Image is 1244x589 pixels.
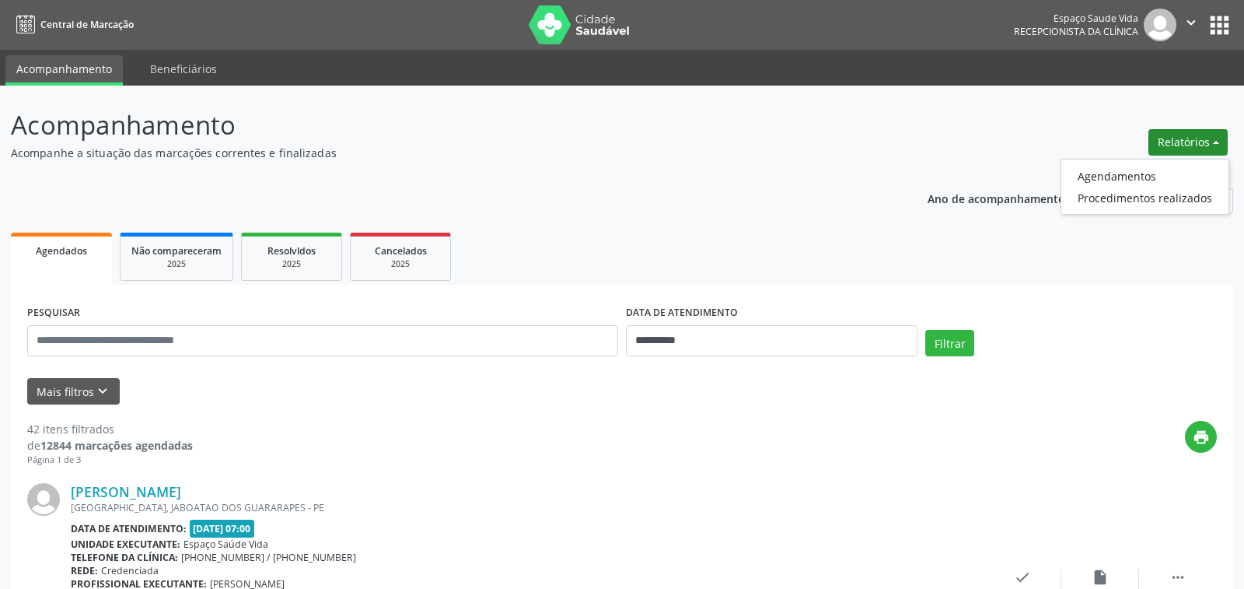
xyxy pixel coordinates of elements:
b: Telefone da clínica: [71,551,178,564]
button:  [1176,9,1206,41]
span: [PHONE_NUMBER] / [PHONE_NUMBER] [181,551,356,564]
span: Espaço Saúde Vida [183,538,268,551]
div: Página 1 de 3 [27,454,193,467]
button: Relatórios [1148,129,1228,156]
a: Procedimentos realizados [1061,187,1228,209]
button: Filtrar [925,330,974,356]
span: Recepcionista da clínica [1014,25,1138,38]
button: apps [1206,12,1233,39]
i: print [1193,429,1210,446]
span: Cancelados [375,244,427,258]
span: Não compareceram [131,244,222,258]
label: DATA DE ATENDIMENTO [626,301,738,325]
div: 2025 [253,258,330,270]
div: de [27,437,193,454]
a: Agendamentos [1061,165,1228,187]
a: Beneficiários [139,55,228,82]
i: insert_drive_file [1092,569,1109,586]
span: Resolvidos [267,244,316,258]
div: 2025 [362,258,439,270]
i: check [1014,569,1031,586]
a: [PERSON_NAME] [71,483,181,500]
img: img [27,483,60,516]
p: Acompanhamento [11,106,866,145]
div: 2025 [131,258,222,270]
a: Acompanhamento [5,55,123,86]
div: [GEOGRAPHIC_DATA], JABOATAO DOS GUARARAPES - PE [71,501,984,514]
span: [DATE] 07:00 [190,520,255,538]
b: Rede: [71,564,98,577]
a: Central de Marcação [11,12,134,37]
button: print [1185,421,1217,453]
strong: 12844 marcações agendadas [40,438,193,453]
ul: Relatórios [1061,159,1229,215]
p: Acompanhe a situação das marcações correntes e finalizadas [11,145,866,161]
span: Central de Marcação [40,18,134,31]
span: Credenciada [101,564,159,577]
b: Unidade executante: [71,538,180,551]
button: Mais filtroskeyboard_arrow_down [27,378,120,405]
i: keyboard_arrow_down [94,383,111,400]
img: img [1144,9,1176,41]
div: Espaço Saude Vida [1014,12,1138,25]
label: PESQUISAR [27,301,80,325]
p: Ano de acompanhamento [928,188,1065,208]
i:  [1169,569,1186,586]
div: 42 itens filtrados [27,421,193,437]
b: Data de atendimento: [71,522,187,535]
i:  [1183,14,1200,31]
span: Agendados [36,244,87,258]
